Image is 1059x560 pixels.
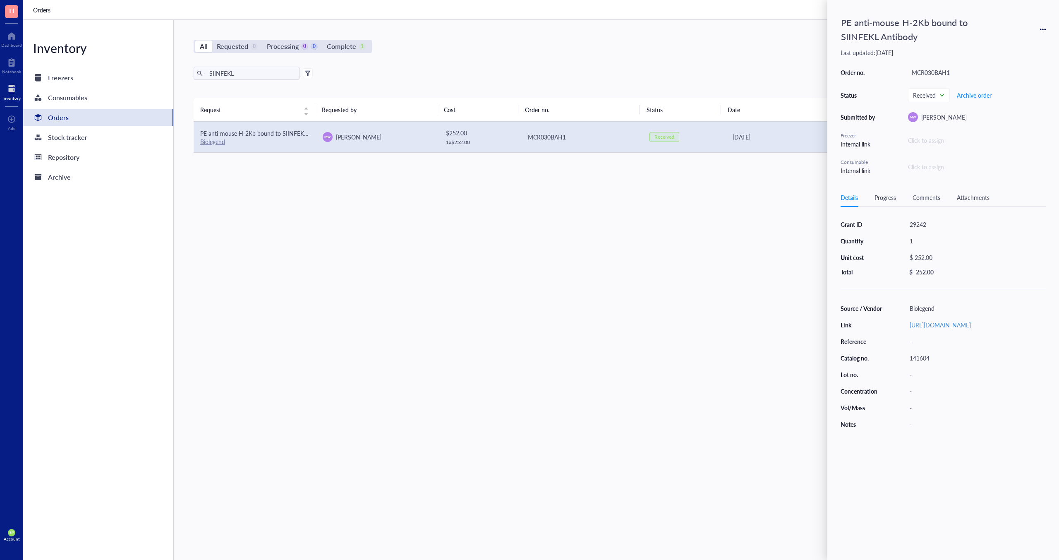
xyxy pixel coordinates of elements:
div: Grant ID [841,221,883,228]
div: Link [841,321,883,329]
div: Status [841,91,878,99]
div: - [906,385,1046,397]
div: Order no. [841,69,878,76]
div: Consumable [841,159,878,166]
div: 141604 [906,352,1046,364]
div: Notebook [2,69,21,74]
th: Requested by [315,98,437,121]
div: Orders [48,112,69,123]
div: 0 [301,43,308,50]
a: Dashboard [1,29,22,48]
span: Archive order [957,92,992,99]
button: Archive order [956,89,992,102]
a: Archive [23,169,173,185]
div: Inventory [23,40,173,56]
span: Request [200,105,299,114]
a: Inventory [2,82,21,101]
span: EP [10,531,14,535]
a: Notebook [2,56,21,74]
a: Consumables [23,89,173,106]
a: Orders [23,109,173,126]
div: [DATE] [733,132,881,142]
div: - [906,369,1046,380]
div: - [906,418,1046,430]
div: Click to assign [908,136,1046,145]
div: 0 [311,43,318,50]
a: Stock tracker [23,129,173,146]
span: Received [913,91,943,99]
th: Request [194,98,315,121]
div: Source / Vendor [841,305,883,312]
span: H [9,5,14,16]
div: All [200,41,208,52]
div: Biolegend [906,303,1046,314]
div: Attachments [957,193,990,202]
div: Catalog no. [841,354,883,362]
div: Total [841,268,883,276]
div: Concentration [841,387,883,395]
div: segmented control [194,40,372,53]
input: Find orders in table [206,67,296,79]
a: [URL][DOMAIN_NAME] [910,321,971,329]
div: Inventory [2,96,21,101]
div: Consumables [48,92,87,103]
div: Submitted by [841,113,878,121]
div: Account [4,536,20,541]
div: Complete [327,41,356,52]
div: Repository [48,151,79,163]
div: $ 252.00 [446,128,513,137]
div: Add [8,126,16,131]
span: MW [324,135,331,139]
div: Processing [267,41,299,52]
span: PE anti-mouse H-2Kb bound to SIINFEKL Antibody [200,129,332,137]
div: Vol/Mass [841,404,883,411]
span: [PERSON_NAME] [921,113,967,121]
div: Archive [48,171,71,183]
div: Unit cost [841,254,883,261]
div: 1 [359,43,366,50]
a: Orders [33,5,52,14]
div: - [906,402,1046,413]
span: [PERSON_NAME] [336,133,381,141]
div: Comments [913,193,940,202]
div: 252.00 [916,268,934,276]
div: Reference [841,338,883,345]
span: MW [910,115,916,120]
div: Lot no. [841,371,883,378]
th: Order no. [518,98,640,121]
div: MCR030BAH1 [908,67,1046,78]
div: Requested [217,41,248,52]
div: MCR030BAH1 [528,132,636,142]
div: Quantity [841,237,883,245]
div: $ [909,268,913,276]
div: $ 252.00 [906,252,1042,263]
div: 29242 [906,219,1046,230]
div: Internal link [841,139,878,149]
div: Freezers [48,72,73,84]
div: PE anti-mouse H-2Kb bound to SIINFEKL Antibody [837,13,1011,46]
div: Progress [875,193,896,202]
a: Repository [23,149,173,166]
div: Click to assign [908,162,944,171]
th: Status [640,98,721,121]
th: Date [721,98,883,121]
div: 0 [251,43,258,50]
a: Freezers [23,70,173,86]
td: MCR030BAH1 [520,122,643,153]
div: - [906,336,1046,347]
a: Biolegend [200,137,225,146]
th: Cost [437,98,518,121]
div: 1 [906,235,1046,247]
div: Stock tracker [48,132,87,143]
div: Freezer [841,132,878,139]
div: Notes [841,421,883,428]
div: Details [841,193,858,202]
div: 1 x $ 252.00 [446,139,513,146]
div: Dashboard [1,43,22,48]
div: Last updated: [DATE] [841,49,1046,56]
div: Received [654,134,674,140]
div: Internal link [841,166,878,175]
